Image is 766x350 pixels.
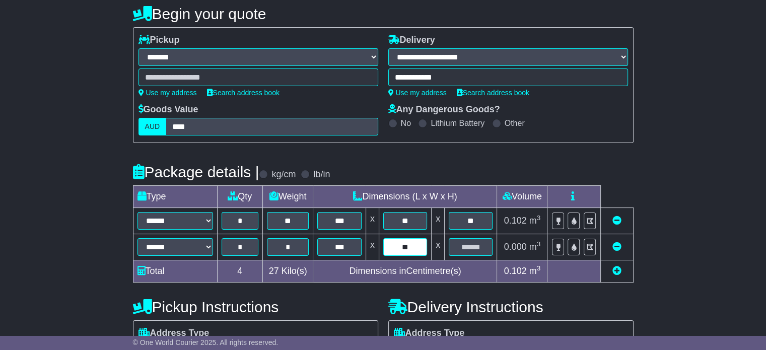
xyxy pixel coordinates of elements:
label: Delivery [388,35,435,46]
a: Use my address [138,89,197,97]
sup: 3 [537,240,541,248]
span: m [529,216,541,226]
td: Total [133,260,217,283]
label: AUD [138,118,167,135]
label: Lithium Battery [431,118,484,128]
td: Volume [497,186,547,208]
h4: Pickup Instructions [133,299,378,315]
a: Use my address [388,89,447,97]
span: © One World Courier 2025. All rights reserved. [133,338,278,346]
a: Search address book [457,89,529,97]
h4: Delivery Instructions [388,299,634,315]
label: Address Type [394,328,465,339]
label: kg/cm [271,169,296,180]
a: Search address book [207,89,280,97]
td: Weight [262,186,313,208]
sup: 3 [537,214,541,222]
td: Dimensions (L x W x H) [313,186,497,208]
span: 0.102 [504,216,527,226]
label: Goods Value [138,104,198,115]
span: 0.000 [504,242,527,252]
span: m [529,266,541,276]
td: x [366,208,379,234]
label: Pickup [138,35,180,46]
span: 27 [269,266,279,276]
sup: 3 [537,264,541,272]
label: Address Type [138,328,210,339]
a: Remove this item [612,242,621,252]
td: Dimensions in Centimetre(s) [313,260,497,283]
td: x [432,234,445,260]
label: Other [505,118,525,128]
td: Kilo(s) [262,260,313,283]
td: Type [133,186,217,208]
label: No [401,118,411,128]
span: m [529,242,541,252]
td: x [432,208,445,234]
td: 4 [217,260,262,283]
h4: Begin your quote [133,6,634,22]
a: Add new item [612,266,621,276]
td: x [366,234,379,260]
label: lb/in [313,169,330,180]
h4: Package details | [133,164,259,180]
a: Remove this item [612,216,621,226]
label: Any Dangerous Goods? [388,104,500,115]
span: 0.102 [504,266,527,276]
td: Qty [217,186,262,208]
